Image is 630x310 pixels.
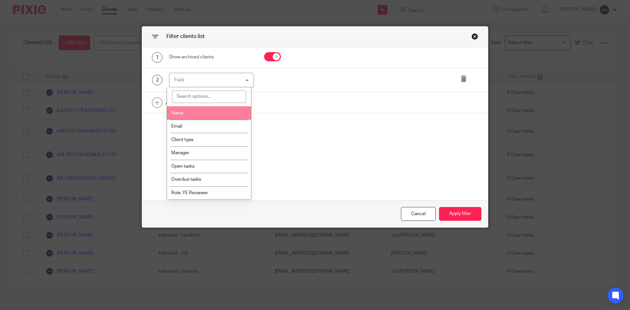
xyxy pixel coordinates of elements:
div: Show archived clients [169,54,254,60]
button: Apply filter [439,207,481,221]
span: Client type [171,137,194,142]
input: Search options... [172,91,246,103]
span: Role: YE Reviewer [171,191,208,195]
div: Close this dialog window [401,207,436,221]
div: 2 [152,75,162,85]
span: Overdue tasks [171,177,201,182]
span: Filter clients list [166,34,205,39]
div: Close this dialog window [472,33,478,40]
span: Open tasks [171,164,195,169]
div: Field [174,78,184,82]
span: Name [171,111,183,115]
span: Manager [171,151,189,155]
span: Email [171,124,182,129]
div: 1 [152,52,162,63]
